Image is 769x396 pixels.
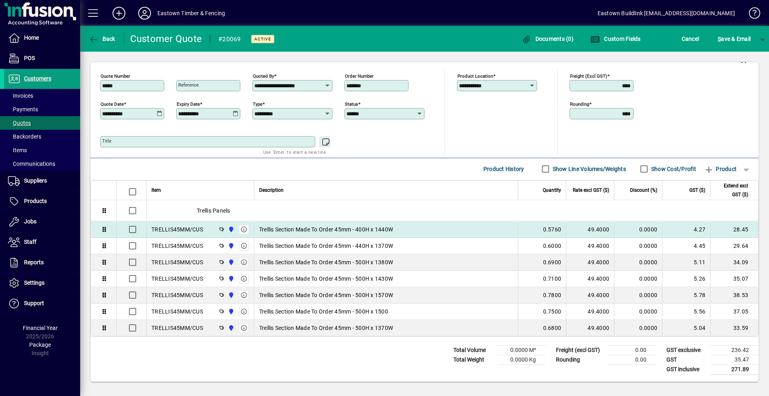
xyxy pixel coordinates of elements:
[449,345,497,355] td: Total Volume
[710,320,758,336] td: 33.59
[521,36,574,42] span: Documents (0)
[259,186,284,195] span: Description
[259,242,393,250] span: Trellis Section Made To Order 45mm - 440H x 1370W
[89,36,115,42] span: Back
[588,32,643,46] button: Custom Fields
[743,2,759,28] a: Knowledge Base
[4,157,80,171] a: Communications
[151,186,161,195] span: Item
[259,258,393,266] span: Trellis Section Made To Order 45mm - 500H x 1380W
[151,275,203,283] div: TRELLIS45MM/CUS
[571,258,609,266] div: 49.4000
[226,324,235,332] span: Holyoake St
[449,355,497,364] td: Total Weight
[253,101,262,107] mat-label: Type
[710,238,758,254] td: 29.64
[24,259,44,265] span: Reports
[151,225,203,233] div: TRELLIS45MM/CUS
[704,163,737,175] span: Product
[4,143,80,157] a: Items
[662,238,710,254] td: 4.45
[24,300,44,306] span: Support
[590,36,641,42] span: Custom Fields
[718,36,721,42] span: S
[24,75,51,82] span: Customers
[8,161,55,167] span: Communications
[714,32,755,46] button: Save & Email
[151,258,203,266] div: TRELLIS45MM/CUS
[662,355,711,364] td: GST
[263,147,326,157] mat-hint: Use 'Enter' to start a new line
[24,34,39,41] span: Home
[710,221,758,238] td: 28.45
[662,304,710,320] td: 5.56
[4,28,80,48] a: Home
[4,293,80,314] a: Support
[711,355,759,364] td: 35.47
[8,120,31,126] span: Quotes
[614,287,662,304] td: 0.0000
[4,116,80,130] a: Quotes
[24,218,36,225] span: Jobs
[4,48,80,68] a: POS
[711,345,759,355] td: 236.42
[4,212,80,232] a: Jobs
[543,258,562,266] span: 0.6900
[543,308,562,316] span: 0.7500
[4,191,80,211] a: Products
[497,345,546,355] td: 0.0000 M³
[718,32,751,45] span: ave & Email
[662,364,711,374] td: GST inclusive
[4,103,80,116] a: Payments
[680,32,701,46] button: Cancel
[662,254,710,271] td: 5.11
[598,7,735,20] div: Eastown Buildlink [EMAIL_ADDRESS][DOMAIN_NAME]
[4,171,80,191] a: Suppliers
[4,89,80,103] a: Invoices
[710,287,758,304] td: 38.53
[614,320,662,336] td: 0.0000
[226,291,235,300] span: Holyoake St
[662,271,710,287] td: 5.26
[543,291,562,299] span: 0.7800
[226,258,235,267] span: Holyoake St
[682,32,699,45] span: Cancel
[571,225,609,233] div: 49.4000
[614,221,662,238] td: 0.0000
[480,162,527,176] button: Product History
[259,308,388,316] span: Trellis Section Made To Order 45mm - 500H x 1500
[253,73,274,78] mat-label: Quoted by
[8,92,33,99] span: Invoices
[101,101,124,107] mat-label: Quote date
[608,345,656,355] td: 0.00
[259,225,393,233] span: Trellis Section Made To Order 45mm - 400H x 1440W
[614,304,662,320] td: 0.0000
[151,324,203,332] div: TRELLIS45MM/CUS
[614,254,662,271] td: 0.0000
[552,345,608,355] td: Freight (excl GST)
[8,133,41,140] span: Backorders
[614,238,662,254] td: 0.0000
[571,308,609,316] div: 49.4000
[608,355,656,364] td: 0.00
[710,304,758,320] td: 37.05
[689,186,705,195] span: GST ($)
[8,147,27,153] span: Items
[571,291,609,299] div: 49.4000
[570,73,607,78] mat-label: Freight (excl GST)
[24,177,47,184] span: Suppliers
[662,221,710,238] td: 4.27
[101,73,130,78] mat-label: Quote number
[519,32,576,46] button: Documents (0)
[552,355,608,364] td: Rounding
[573,186,609,195] span: Rate excl GST ($)
[259,291,393,299] span: Trellis Section Made To Order 45mm - 500H x 1570W
[345,73,374,78] mat-label: Order number
[543,242,562,250] span: 0.6000
[226,274,235,283] span: Holyoake St
[106,6,132,20] button: Add
[345,101,358,107] mat-label: Status
[151,242,203,250] div: TRELLIS45MM/CUS
[571,242,609,250] div: 49.4000
[614,271,662,287] td: 0.0000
